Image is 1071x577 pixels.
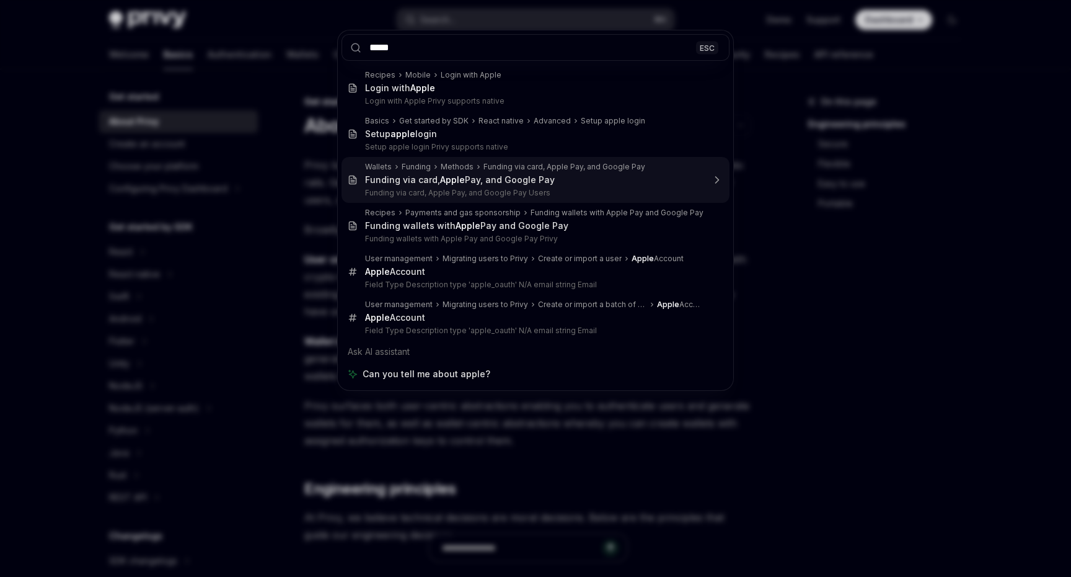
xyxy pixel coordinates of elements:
div: ESC [696,41,718,54]
p: Field Type Description type 'apple_oauth' N/A email string Email [365,326,703,336]
div: Account [365,266,425,277]
div: Login with [365,83,435,94]
b: Apple [456,220,480,231]
div: React native [478,116,524,126]
b: Apple [440,174,465,185]
div: Funding via card, Pay, and Google Pay [365,174,555,186]
p: Field Type Description type 'apple_oauth' N/A email string Email [365,280,703,290]
div: Get started by SDK [399,116,469,126]
div: Migrating users to Privy [443,254,528,264]
b: apple [390,128,415,139]
div: Recipes [365,70,395,80]
div: Funding wallets with Pay and Google Pay [365,220,568,231]
div: Setup login [365,128,437,140]
p: Funding via card, Apple Pay, and Google Pay Users [365,188,703,198]
p: Login with Apple Privy supports native [365,96,703,106]
div: Funding [402,162,431,172]
div: Advanced [534,116,571,126]
b: Apple [410,83,435,93]
div: Methods [441,162,474,172]
div: Account [657,300,703,310]
div: Ask AI assistant [342,341,729,363]
div: Account [632,254,684,264]
b: Apple [365,266,390,277]
b: Apple [657,300,679,309]
div: User management [365,254,433,264]
div: Create or import a batch of users [538,300,647,310]
div: Migrating users to Privy [443,300,528,310]
div: Create or import a user [538,254,622,264]
div: Mobile [405,70,431,80]
div: Funding wallets with Apple Pay and Google Pay [531,208,703,218]
div: Funding via card, Apple Pay, and Google Pay [483,162,645,172]
div: Account [365,312,425,323]
span: Can you tell me about apple? [363,368,490,380]
div: Login with Apple [441,70,501,80]
div: Setup apple login [581,116,645,126]
p: Setup apple login Privy supports native [365,142,703,152]
p: Funding wallets with Apple Pay and Google Pay Privy [365,234,703,244]
b: Apple [632,254,654,263]
b: Apple [365,312,390,323]
div: Payments and gas sponsorship [405,208,521,218]
div: User management [365,300,433,310]
div: Basics [365,116,389,126]
div: Wallets [365,162,392,172]
div: Recipes [365,208,395,218]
